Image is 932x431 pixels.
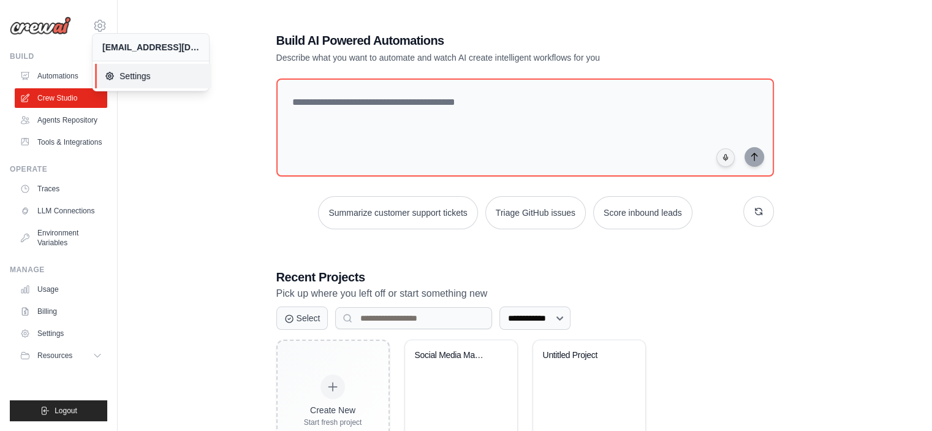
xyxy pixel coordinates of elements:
[15,223,107,253] a: Environment Variables
[318,196,477,229] button: Summarize customer support tickets
[543,350,617,361] div: Untitled Project
[15,280,107,299] a: Usage
[716,148,735,167] button: Click to speak your automation idea
[304,404,362,416] div: Create New
[10,164,107,174] div: Operate
[743,196,774,227] button: Get new suggestions
[15,324,107,343] a: Settings
[10,17,71,35] img: Logo
[593,196,692,229] button: Score inbound leads
[55,406,77,416] span: Logout
[10,400,107,421] button: Logout
[15,179,107,199] a: Traces
[37,351,72,360] span: Resources
[102,41,199,53] div: [EMAIL_ADDRESS][DOMAIN_NAME]
[415,350,489,361] div: Social Media Management Automation
[15,201,107,221] a: LLM Connections
[15,66,107,86] a: Automations
[276,286,774,302] p: Pick up where you left off or start something new
[15,346,107,365] button: Resources
[276,307,328,330] button: Select
[105,70,202,82] span: Settings
[15,302,107,321] a: Billing
[15,110,107,130] a: Agents Repository
[276,51,688,64] p: Describe what you want to automate and watch AI create intelligent workflows for you
[10,265,107,275] div: Manage
[485,196,586,229] button: Triage GitHub issues
[15,88,107,108] a: Crew Studio
[276,32,688,49] h1: Build AI Powered Automations
[304,418,362,427] div: Start fresh project
[276,269,774,286] h3: Recent Projects
[15,132,107,152] a: Tools & Integrations
[95,64,211,88] a: Settings
[10,51,107,61] div: Build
